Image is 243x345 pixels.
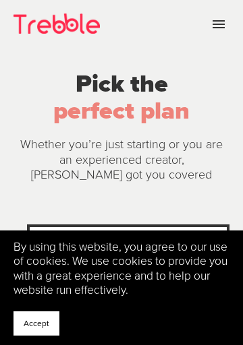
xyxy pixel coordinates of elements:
[13,240,230,298] p: By using this website, you agree to our use of cookies. We use cookies to provide you with a grea...
[13,137,230,183] p: Whether you’re just starting or you are an experienced creator, [PERSON_NAME] got you covered
[13,13,100,34] img: Trebble
[13,71,230,125] div: Pick the
[24,319,49,328] span: Accept
[53,96,190,125] span: perfect plan
[13,311,59,336] button: Accept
